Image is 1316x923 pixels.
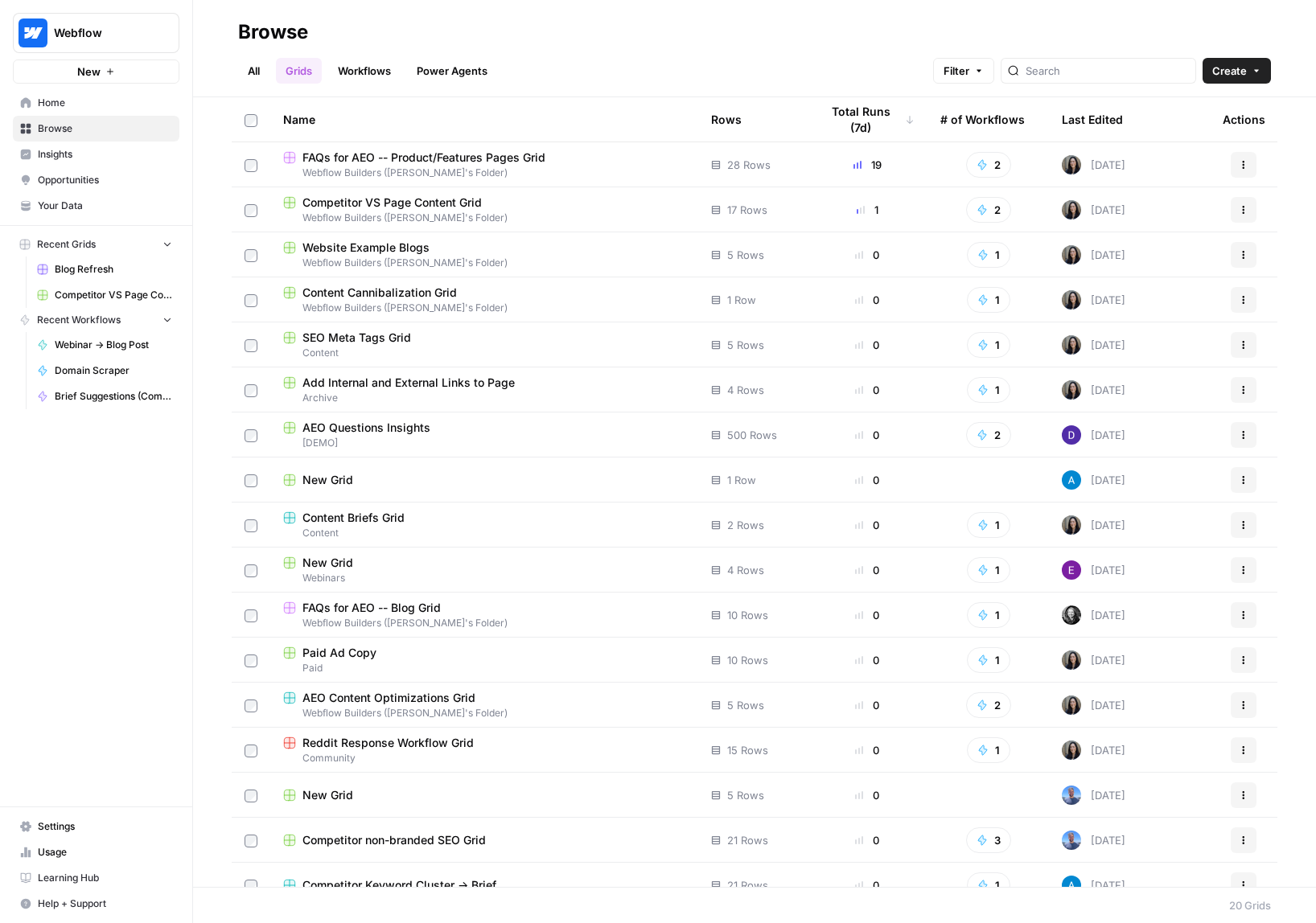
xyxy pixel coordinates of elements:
[13,167,179,193] a: Opportunities
[283,645,685,675] a: Paid Ad CopyPaid
[820,652,915,668] div: 0
[1062,740,1125,760] div: [DATE]
[1062,515,1125,535] div: [DATE]
[38,871,172,885] span: Learning Hub
[727,157,771,173] span: 28 Rows
[727,382,764,398] span: 4 Rows
[283,526,685,540] span: Content
[13,59,179,84] button: New
[302,735,474,751] span: Reddit Response Workflow Grid
[13,232,179,256] button: Recent Grids
[1026,63,1189,79] input: Search
[13,193,179,219] a: Your Data
[283,375,685,405] a: Add Internal and External Links to PageArchive
[820,697,915,713] div: 0
[407,58,497,84] a: Power Agents
[238,58,269,84] a: All
[1062,155,1125,174] div: [DATE]
[1062,515,1081,535] img: m6v5pme5aerzgxq12grlte2ge8nl
[1062,470,1125,490] div: [DATE]
[727,832,768,848] span: 21 Rows
[1062,650,1125,670] div: [DATE]
[302,645,376,661] span: Paid Ad Copy
[820,832,915,848] div: 0
[30,256,179,282] a: Blog Refresh
[966,422,1011,448] button: 2
[283,472,685,488] a: New Grid
[933,58,994,84] button: Filter
[1062,290,1125,310] div: [DATE]
[302,555,353,571] span: New Grid
[13,308,179,332] button: Recent Workflows
[38,173,172,187] span: Opportunities
[302,375,515,391] span: Add Internal and External Links to Page
[820,382,915,398] div: 0
[283,690,685,720] a: AEO Content Optimizations GridWebflow Builders ([PERSON_NAME]'s Folder)
[283,600,685,630] a: FAQs for AEO -- Blog GridWebflow Builders ([PERSON_NAME]'s Folder)
[302,330,411,346] span: SEO Meta Tags Grid
[1062,97,1123,142] div: Last Edited
[283,571,685,585] span: Webinars
[820,607,915,623] div: 0
[967,287,1010,313] button: 1
[1062,335,1081,355] img: m6v5pme5aerzgxq12grlte2ge8nl
[1062,560,1081,580] img: tb834r7wcu795hwbtepf06oxpmnl
[820,877,915,893] div: 0
[820,292,915,308] div: 0
[283,301,685,315] span: Webflow Builders ([PERSON_NAME]'s Folder)
[820,247,915,263] div: 0
[283,661,685,675] span: Paid
[727,607,768,623] span: 10 Rows
[1062,470,1081,490] img: o3cqybgnmipr355j8nz4zpq1mc6x
[283,166,685,180] span: Webflow Builders ([PERSON_NAME]'s Folder)
[820,787,915,803] div: 0
[283,211,685,225] span: Webflow Builders ([PERSON_NAME]'s Folder)
[55,338,172,352] span: Webinar -> Blog Post
[727,562,764,578] span: 4 Rows
[283,735,685,765] a: Reddit Response Workflow GridCommunity
[302,240,430,256] span: Website Example Blogs
[727,697,764,713] span: 5 Rows
[302,472,353,488] span: New Grid
[1062,876,1081,895] img: o3cqybgnmipr355j8nz4zpq1mc6x
[967,872,1010,898] button: 1
[727,472,756,488] span: 1 Row
[55,389,172,404] span: Brief Suggestions (Competitive Gap Analysis)
[283,285,685,315] a: Content Cannibalization GridWebflow Builders ([PERSON_NAME]'s Folder)
[1212,63,1247,79] span: Create
[283,616,685,630] span: Webflow Builders ([PERSON_NAME]'s Folder)
[38,845,172,859] span: Usage
[727,247,764,263] span: 5 Rows
[1062,560,1125,580] div: [DATE]
[13,142,179,167] a: Insights
[283,436,685,450] span: [DEMO]
[283,787,685,803] a: New Grid
[238,19,308,45] div: Browse
[967,737,1010,763] button: 1
[283,97,685,142] div: Name
[727,337,764,353] span: 5 Rows
[38,896,172,911] span: Help + Support
[711,97,742,142] div: Rows
[727,652,768,668] span: 10 Rows
[283,150,685,180] a: FAQs for AEO -- Product/Features Pages GridWebflow Builders ([PERSON_NAME]'s Folder)
[820,427,915,443] div: 0
[967,332,1010,358] button: 1
[38,121,172,136] span: Browse
[30,282,179,308] a: Competitor VS Page Content Grid
[283,877,685,893] a: Competitor Keyword Cluster -> Brief
[1229,897,1271,913] div: 20 Grids
[54,25,151,41] span: Webflow
[1062,695,1081,715] img: m6v5pme5aerzgxq12grlte2ge8nl
[283,420,685,450] a: AEO Questions Insights[DEMO]
[283,510,685,540] a: Content Briefs GridContent
[967,557,1010,583] button: 1
[1062,245,1125,265] div: [DATE]
[302,787,353,803] span: New Grid
[967,377,1010,403] button: 1
[1062,605,1125,625] div: [DATE]
[38,147,172,162] span: Insights
[38,819,172,834] span: Settings
[967,647,1010,673] button: 1
[302,510,405,526] span: Content Briefs Grid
